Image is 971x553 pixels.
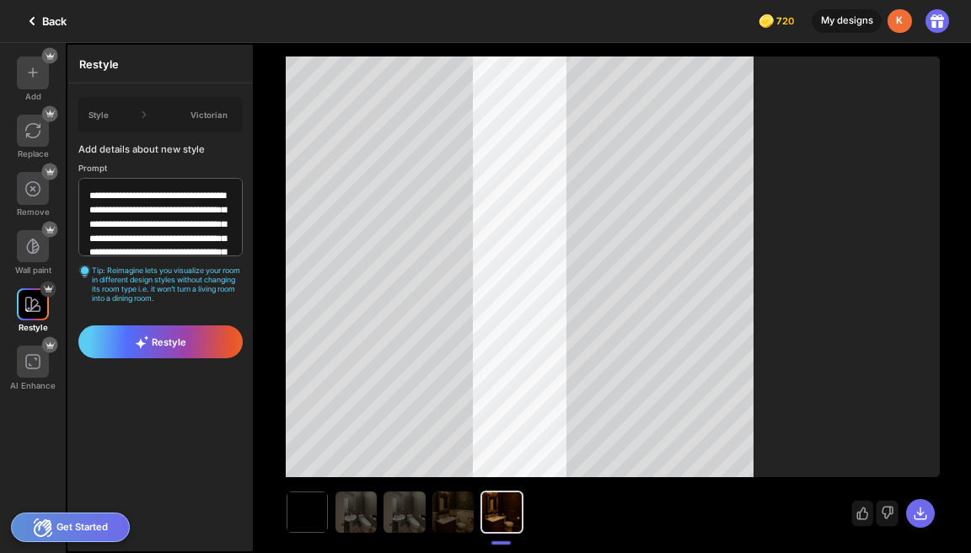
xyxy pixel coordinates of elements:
[22,11,67,31] div: Back
[11,513,130,542] div: Get Started
[15,266,51,275] div: Wall paint
[135,336,186,349] span: Restyle
[25,92,41,101] div: Add
[18,149,49,158] div: Replace
[185,110,233,120] div: Victorian
[776,16,798,27] span: 720
[89,110,109,120] div: Style
[78,143,244,155] div: Add details about new style
[10,381,56,390] div: AI Enhance
[812,9,882,34] div: My designs
[17,207,50,217] div: Remove
[78,266,244,303] div: Tip: Reimagine lets you visualize your room in different design styles without changing its room ...
[19,323,48,332] div: Restyle
[888,9,912,34] div: K
[78,164,244,173] div: Prompt
[68,46,252,83] div: Restyle
[78,266,91,278] img: textarea-hint-icon.svg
